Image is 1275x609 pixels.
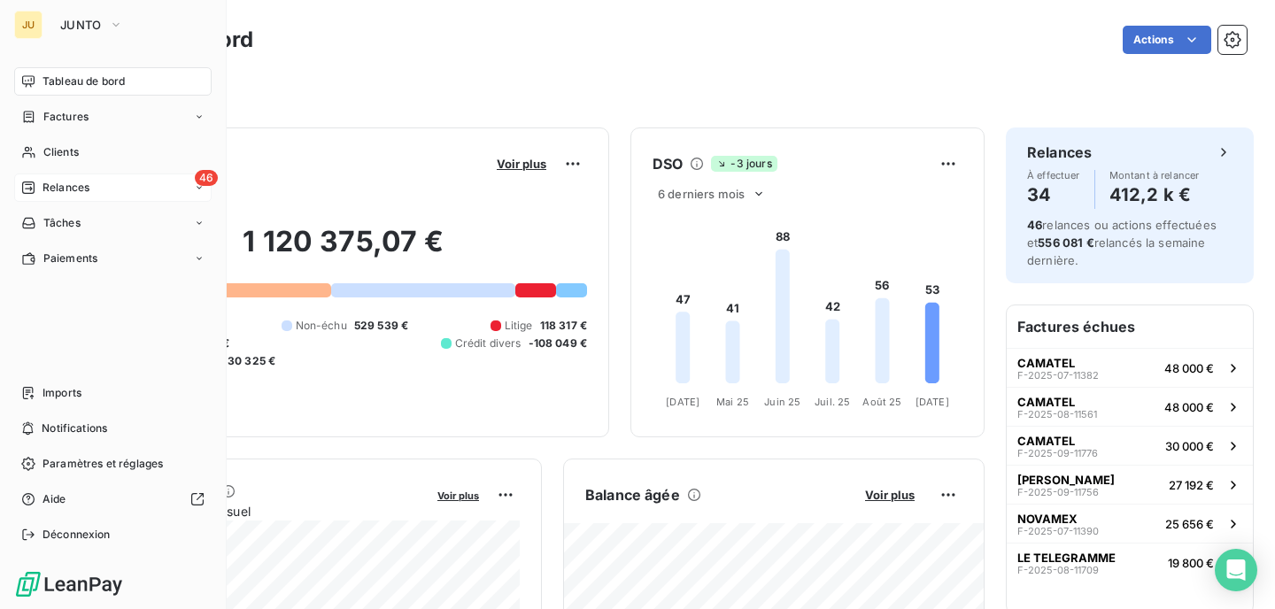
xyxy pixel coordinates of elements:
[585,484,680,505] h6: Balance âgée
[1027,181,1080,209] h4: 34
[43,251,97,266] span: Paiements
[1027,218,1042,232] span: 46
[1123,26,1211,54] button: Actions
[43,144,79,160] span: Clients
[1017,487,1099,497] span: F-2025-09-11756
[764,396,800,408] tspan: Juin 25
[658,187,745,201] span: 6 derniers mois
[1007,543,1253,582] button: LE TELEGRAMMEF-2025-08-1170919 800 €
[815,396,850,408] tspan: Juil. 25
[666,396,699,408] tspan: [DATE]
[195,170,218,186] span: 46
[1215,549,1257,591] div: Open Intercom Messenger
[14,11,42,39] div: JU
[862,396,901,408] tspan: Août 25
[1017,370,1099,381] span: F-2025-07-11382
[43,215,81,231] span: Tâches
[432,487,484,503] button: Voir plus
[1017,395,1075,409] span: CAMATEL
[296,318,347,334] span: Non-échu
[865,488,915,502] span: Voir plus
[653,153,683,174] h6: DSO
[354,318,408,334] span: 529 539 €
[1017,448,1098,459] span: F-2025-09-11776
[42,456,163,472] span: Paramètres et réglages
[42,420,107,436] span: Notifications
[14,485,212,513] a: Aide
[916,396,949,408] tspan: [DATE]
[14,570,124,598] img: Logo LeanPay
[1169,478,1214,492] span: 27 192 €
[540,318,587,334] span: 118 317 €
[100,224,587,277] h2: 1 120 375,07 €
[1007,348,1253,387] button: CAMATELF-2025-07-1138248 000 €
[1109,181,1200,209] h4: 412,2 k €
[455,335,522,351] span: Crédit divers
[1017,565,1099,575] span: F-2025-08-11709
[1168,556,1214,570] span: 19 800 €
[42,73,125,89] span: Tableau de bord
[491,156,552,172] button: Voir plus
[529,335,588,351] span: -108 049 €
[1027,218,1217,267] span: relances ou actions effectuées et relancés la semaine dernière.
[1017,356,1075,370] span: CAMATEL
[42,491,66,507] span: Aide
[437,490,479,502] span: Voir plus
[1164,361,1214,375] span: 48 000 €
[505,318,533,334] span: Litige
[100,502,425,520] span: Chiffre d'affaires mensuel
[1165,517,1214,531] span: 25 656 €
[42,527,111,543] span: Déconnexion
[497,157,546,171] span: Voir plus
[1007,387,1253,426] button: CAMATELF-2025-08-1156148 000 €
[711,156,777,172] span: -3 jours
[222,353,275,369] span: -30 325 €
[1017,551,1116,565] span: LE TELEGRAMME
[1109,170,1200,181] span: Montant à relancer
[1038,235,1093,250] span: 556 081 €
[1007,426,1253,465] button: CAMATELF-2025-09-1177630 000 €
[1017,473,1115,487] span: [PERSON_NAME]
[860,487,920,503] button: Voir plus
[1027,170,1080,181] span: À effectuer
[1164,400,1214,414] span: 48 000 €
[1165,439,1214,453] span: 30 000 €
[1017,434,1075,448] span: CAMATEL
[1007,305,1253,348] h6: Factures échues
[716,396,749,408] tspan: Mai 25
[1007,465,1253,504] button: [PERSON_NAME]F-2025-09-1175627 192 €
[60,18,102,32] span: JUNTO
[1017,409,1097,420] span: F-2025-08-11561
[43,109,89,125] span: Factures
[1027,142,1092,163] h6: Relances
[42,385,81,401] span: Imports
[1007,504,1253,543] button: NOVAMEXF-2025-07-1139025 656 €
[1017,526,1099,536] span: F-2025-07-11390
[1017,512,1078,526] span: NOVAMEX
[42,180,89,196] span: Relances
